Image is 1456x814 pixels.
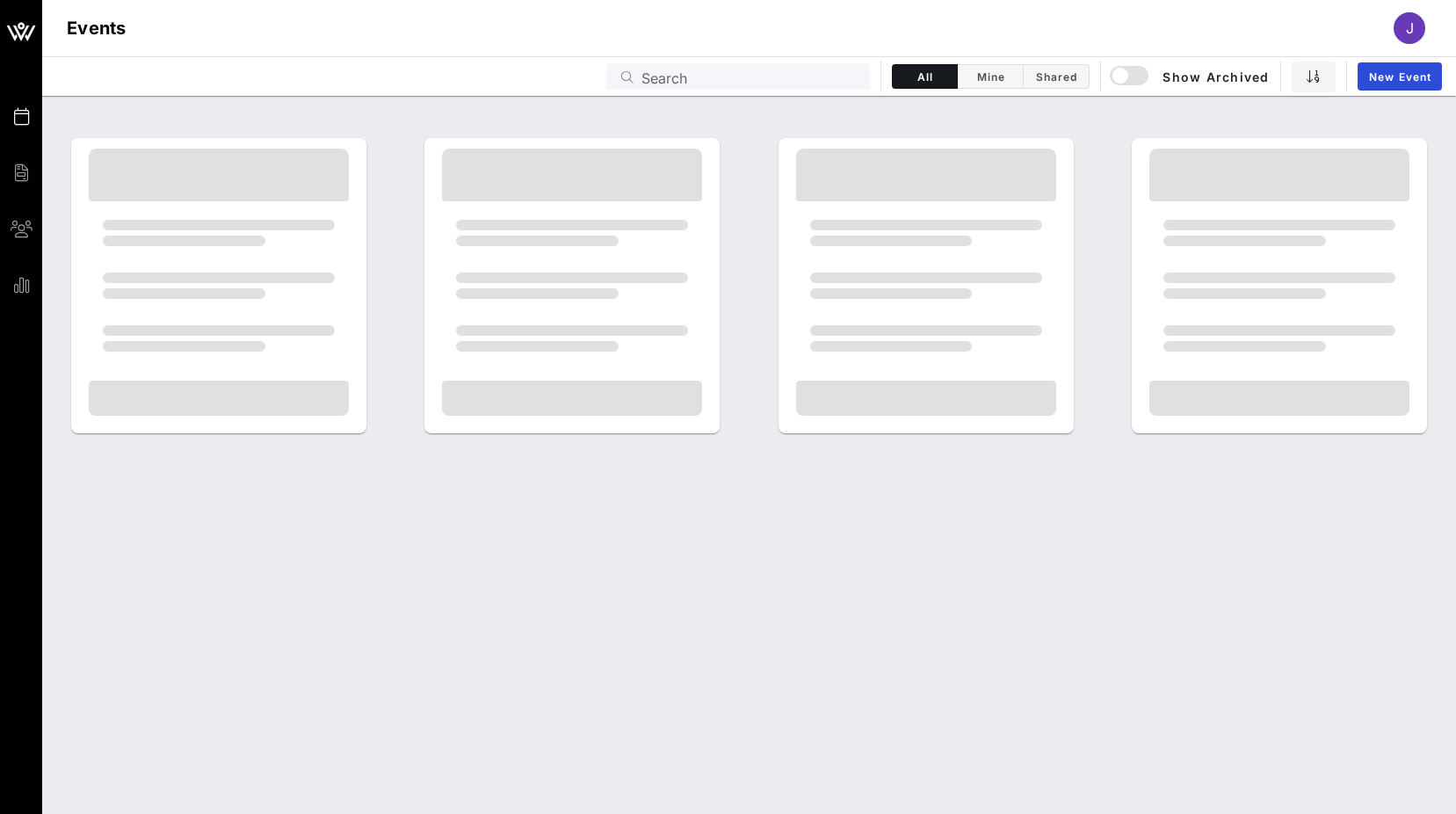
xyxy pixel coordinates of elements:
button: All [892,64,958,89]
button: Mine [958,64,1024,89]
div: J [1394,12,1425,44]
h1: Events [67,14,127,42]
span: Mine [968,70,1012,84]
span: All [903,70,946,84]
a: New Event [1358,62,1442,91]
span: Show Archived [1112,66,1270,87]
span: New Event [1368,70,1431,84]
button: Shared [1024,64,1090,89]
span: Shared [1034,70,1078,84]
button: Show Archived [1112,61,1270,92]
span: J [1406,19,1414,37]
